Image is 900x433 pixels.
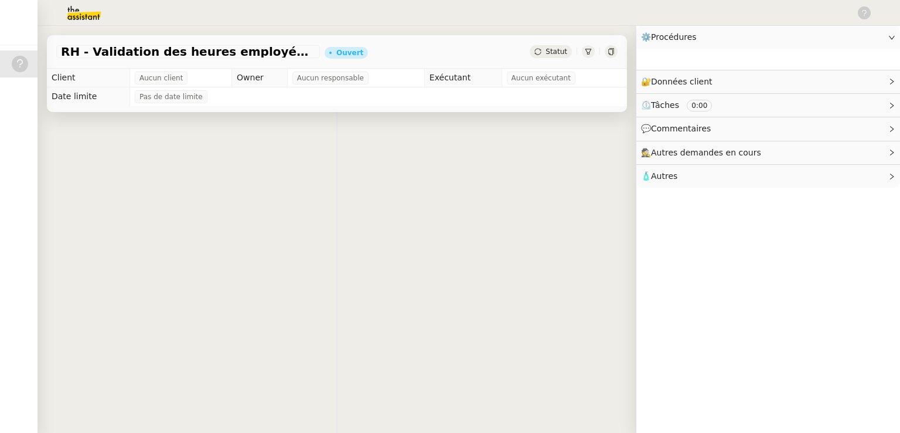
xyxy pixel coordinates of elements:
span: Aucun responsable [297,72,364,84]
td: Owner [232,69,288,87]
td: Exécutant [424,69,502,87]
div: 💬Commentaires [636,117,900,140]
div: ⏲️Tâches 0:00 [636,94,900,117]
span: Données client [651,77,712,86]
span: ⚙️ [641,31,702,44]
span: RH - Validation des heures employés PSPI - [DATE] [61,46,315,57]
span: 💬 [641,124,716,133]
span: 🔐 [641,75,717,89]
span: Autres [651,171,677,181]
span: Procédures [651,32,697,42]
span: Autres demandes en cours [651,148,761,157]
div: 🧴Autres [636,165,900,188]
span: 🧴 [641,171,677,181]
span: Statut [546,48,567,56]
span: 🕵️ [641,148,766,157]
td: Date limite [47,87,130,106]
span: Aucun exécutant [512,72,571,84]
div: 🕵️Autres demandes en cours [636,141,900,164]
td: Client [47,69,130,87]
nz-tag: 0:00 [687,100,712,111]
span: Aucun client [139,72,183,84]
span: ⏲️ [641,100,722,110]
span: Pas de date limite [139,91,203,103]
span: Tâches [651,100,679,110]
span: Commentaires [651,124,711,133]
div: 🔐Données client [636,70,900,93]
div: ⚙️Procédures [636,26,900,49]
div: Ouvert [336,49,363,56]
